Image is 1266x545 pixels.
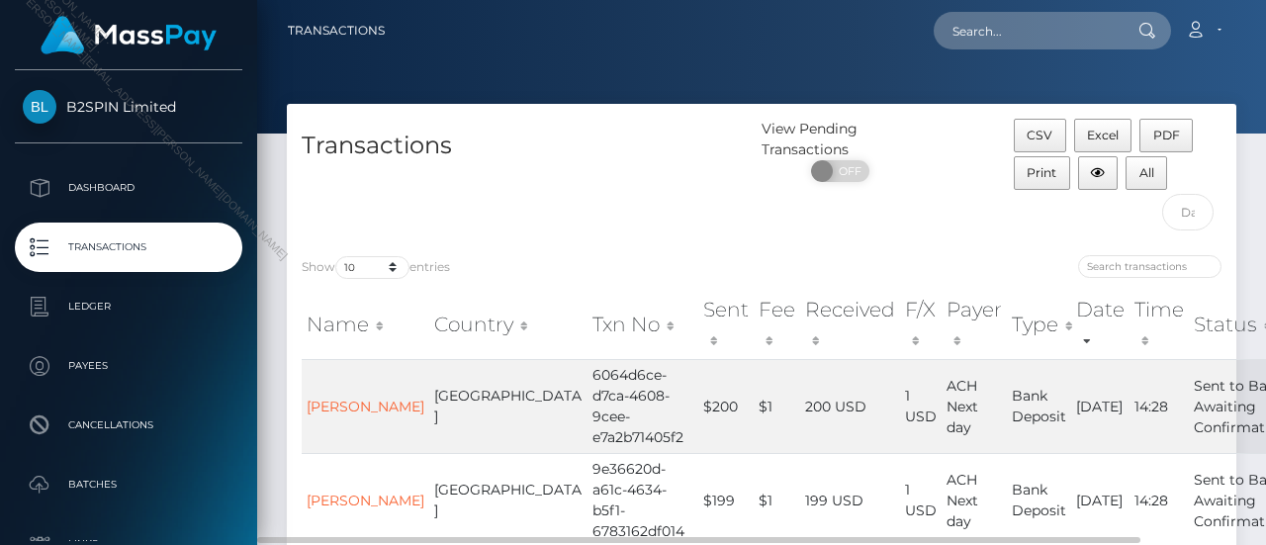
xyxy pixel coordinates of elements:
[822,160,871,182] span: OFF
[800,359,900,453] td: 200 USD
[947,377,978,436] span: ACH Next day
[698,359,754,453] td: $200
[23,173,234,203] p: Dashboard
[302,290,429,360] th: Name: activate to sort column ascending
[15,401,242,450] a: Cancellations
[1139,165,1154,180] span: All
[1014,156,1070,190] button: Print
[1139,119,1193,152] button: PDF
[335,256,409,279] select: Showentries
[1007,290,1071,360] th: Type: activate to sort column ascending
[588,290,698,360] th: Txn No: activate to sort column ascending
[15,282,242,331] a: Ledger
[23,232,234,262] p: Transactions
[307,398,424,415] a: [PERSON_NAME]
[15,460,242,509] a: Batches
[1007,359,1071,453] td: Bank Deposit
[1162,194,1215,230] input: Date filter
[900,290,942,360] th: F/X: activate to sort column ascending
[1027,165,1056,180] span: Print
[23,410,234,440] p: Cancellations
[1087,128,1119,142] span: Excel
[1130,359,1189,453] td: 14:28
[1071,359,1130,453] td: [DATE]
[15,163,242,213] a: Dashboard
[1078,156,1119,190] button: Column visibility
[947,471,978,530] span: ACH Next day
[1027,128,1052,142] span: CSV
[762,119,920,160] div: View Pending Transactions
[698,290,754,360] th: Sent: activate to sort column ascending
[754,359,800,453] td: $1
[15,223,242,272] a: Transactions
[41,16,217,54] img: MassPay Logo
[942,290,1007,360] th: Payer: activate to sort column ascending
[934,12,1120,49] input: Search...
[1071,290,1130,360] th: Date: activate to sort column ascending
[588,359,698,453] td: 6064d6ce-d7ca-4608-9cee-e7a2b71405f2
[23,351,234,381] p: Payees
[302,256,450,279] label: Show entries
[307,492,424,509] a: [PERSON_NAME]
[1014,119,1066,152] button: CSV
[302,129,747,163] h4: Transactions
[800,290,900,360] th: Received: activate to sort column ascending
[1130,290,1189,360] th: Time: activate to sort column ascending
[23,292,234,321] p: Ledger
[429,359,588,453] td: [GEOGRAPHIC_DATA]
[15,98,242,116] span: B2SPIN Limited
[754,290,800,360] th: Fee: activate to sort column ascending
[1078,255,1221,278] input: Search transactions
[1074,119,1132,152] button: Excel
[1153,128,1180,142] span: PDF
[23,470,234,500] p: Batches
[1126,156,1167,190] button: All
[15,341,242,391] a: Payees
[900,359,942,453] td: 1 USD
[23,90,56,124] img: B2SPIN Limited
[429,290,588,360] th: Country: activate to sort column ascending
[288,10,385,51] a: Transactions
